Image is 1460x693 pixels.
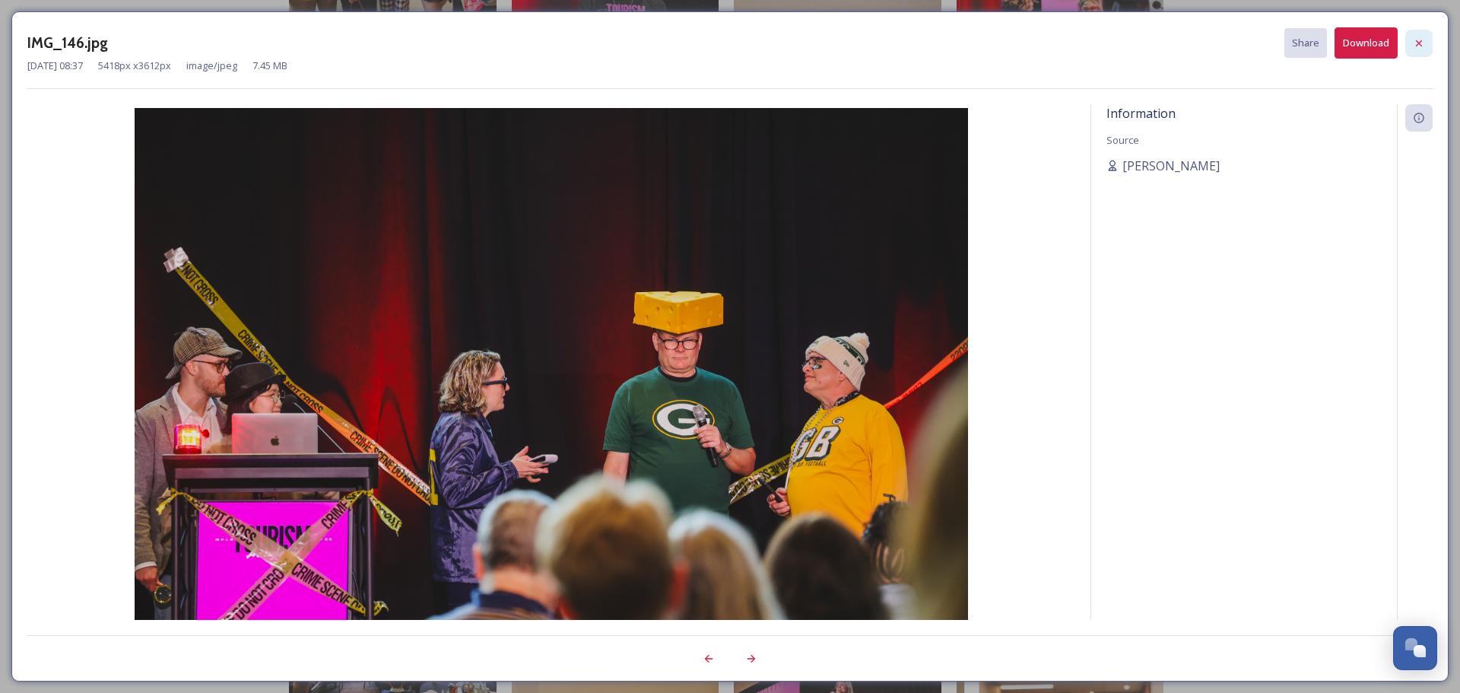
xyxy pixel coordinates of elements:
[1284,28,1327,58] button: Share
[252,59,287,73] span: 7.45 MB
[1393,626,1437,670] button: Open Chat
[1106,133,1139,147] span: Source
[186,59,237,73] span: image/jpeg
[27,59,83,73] span: [DATE] 08:37
[1122,157,1220,175] span: [PERSON_NAME]
[27,32,108,54] h3: IMG_146.jpg
[1106,105,1176,122] span: Information
[27,108,1075,664] img: IMG_146.jpg
[1335,27,1398,59] button: Download
[98,59,171,73] span: 5418 px x 3612 px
